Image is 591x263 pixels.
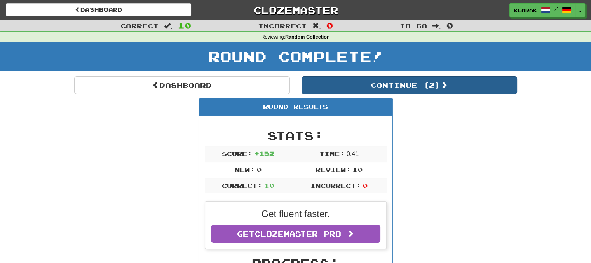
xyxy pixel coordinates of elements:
[203,3,388,17] a: Clozemaster
[432,23,441,29] span: :
[509,3,575,17] a: KLARAK /
[255,230,341,238] span: Clozemaster Pro
[514,7,537,14] span: KLARAK
[285,34,330,40] strong: Random Collection
[3,49,588,64] h1: Round Complete!
[446,21,453,30] span: 0
[347,151,359,157] span: 0 : 41
[256,166,262,173] span: 0
[264,182,274,189] span: 10
[6,3,191,16] a: Dashboard
[316,166,351,173] span: Review:
[211,207,380,221] p: Get fluent faster.
[400,22,427,30] span: To go
[258,22,307,30] span: Incorrect
[326,21,333,30] span: 0
[352,166,363,173] span: 10
[74,76,290,94] a: Dashboard
[178,21,191,30] span: 10
[554,6,558,12] span: /
[222,182,262,189] span: Correct:
[205,129,387,142] h2: Stats:
[211,225,380,243] a: GetClozemaster Pro
[254,150,274,157] span: + 152
[164,23,173,29] span: :
[312,23,321,29] span: :
[222,150,252,157] span: Score:
[199,98,392,116] div: Round Results
[120,22,159,30] span: Correct
[235,166,255,173] span: New:
[302,76,517,94] button: Continue (2)
[310,182,361,189] span: Incorrect:
[363,182,368,189] span: 0
[319,150,345,157] span: Time:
